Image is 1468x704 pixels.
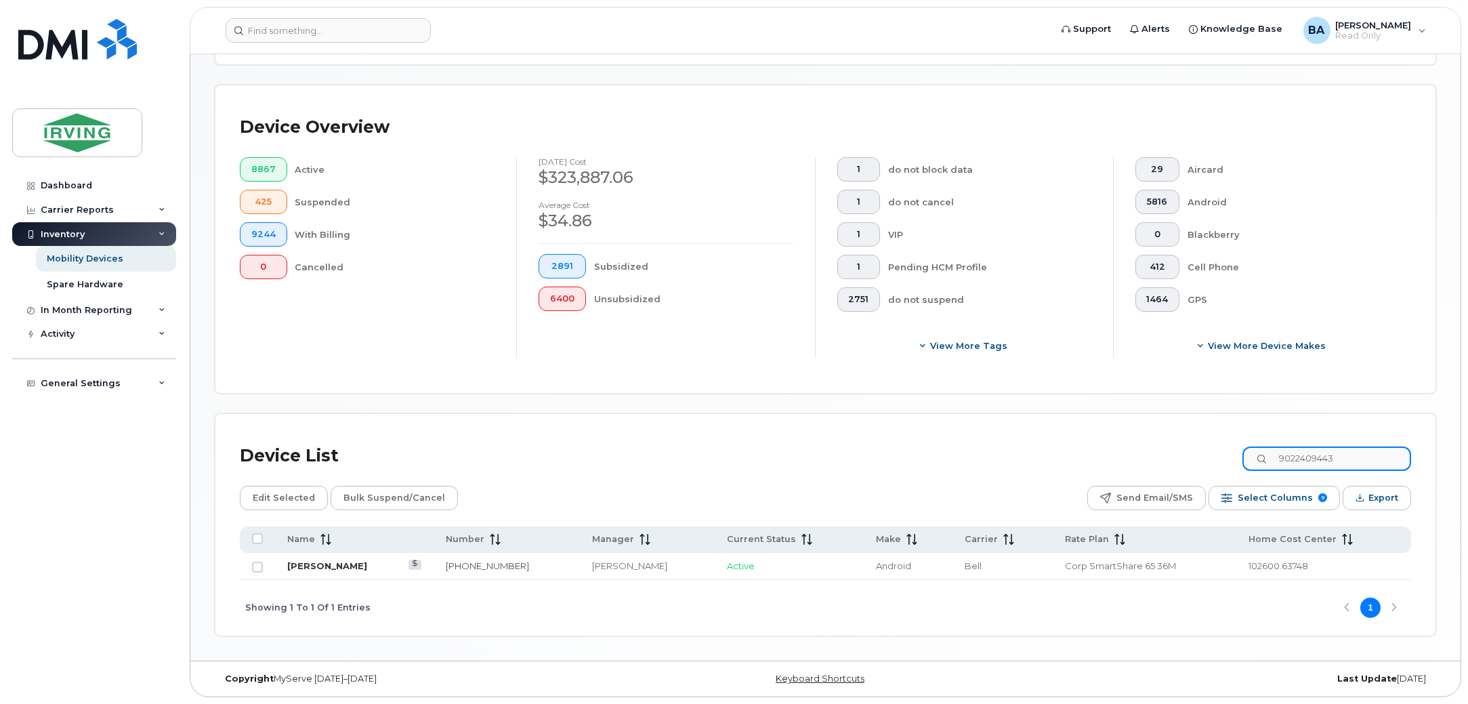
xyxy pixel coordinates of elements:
[240,255,287,279] button: 0
[240,222,287,247] button: 9244
[1135,190,1180,214] button: 5816
[848,294,868,305] span: 2751
[1074,22,1112,36] span: Support
[240,110,390,145] div: Device Overview
[888,255,1091,279] div: Pending HCM Profile
[251,196,276,207] span: 425
[1147,294,1169,305] span: 1464
[1337,674,1397,684] strong: Last Update
[295,190,495,214] div: Suspended
[1309,22,1325,39] span: BA
[594,254,793,278] div: Subsidized
[1121,16,1180,43] a: Alerts
[240,157,287,182] button: 8867
[343,488,445,508] span: Bulk Suspend/Cancel
[592,560,702,573] div: [PERSON_NAME]
[1360,598,1381,618] button: Page 1
[1180,16,1293,43] a: Knowledge Base
[837,255,881,279] button: 1
[1147,229,1169,240] span: 0
[539,201,793,209] h4: Average cost
[287,533,315,545] span: Name
[1242,447,1411,471] input: Search Device List ...
[876,533,901,545] span: Make
[1201,22,1283,36] span: Knowledge Base
[1065,533,1109,545] span: Rate Plan
[1029,674,1436,684] div: [DATE]
[837,287,881,312] button: 2751
[837,157,881,182] button: 1
[1368,488,1398,508] span: Export
[331,486,458,510] button: Bulk Suspend/Cancel
[594,287,793,311] div: Unsubsidized
[539,209,793,232] div: $34.86
[539,157,793,166] h4: [DATE] cost
[888,190,1091,214] div: do not cancel
[408,560,421,570] a: View Last Bill
[287,560,367,571] a: [PERSON_NAME]
[888,222,1091,247] div: VIP
[240,438,339,474] div: Device List
[776,674,864,684] a: Keyboard Shortcuts
[253,488,315,508] span: Edit Selected
[848,196,868,207] span: 1
[295,255,495,279] div: Cancelled
[539,254,586,278] button: 2891
[930,339,1007,352] span: View more tags
[837,333,1091,358] button: View more tags
[240,486,328,510] button: Edit Selected
[1336,20,1412,30] span: [PERSON_NAME]
[1135,287,1180,312] button: 1464
[1135,222,1180,247] button: 0
[592,533,634,545] span: Manager
[876,560,911,571] span: Android
[1087,486,1206,510] button: Send Email/SMS
[888,287,1091,312] div: do not suspend
[848,229,868,240] span: 1
[1238,488,1313,508] span: Select Columns
[1343,486,1411,510] button: Export
[1116,488,1193,508] span: Send Email/SMS
[251,164,276,175] span: 8867
[225,674,274,684] strong: Copyright
[245,598,371,618] span: Showing 1 To 1 Of 1 Entries
[295,157,495,182] div: Active
[550,261,574,272] span: 2891
[1053,16,1121,43] a: Support
[1065,560,1176,571] span: Corp SmartShare 65 36M
[965,560,982,571] span: Bell
[539,287,586,311] button: 6400
[1135,255,1180,279] button: 412
[215,674,622,684] div: MyServe [DATE]–[DATE]
[965,533,998,545] span: Carrier
[727,533,796,545] span: Current Status
[1294,17,1435,44] div: Bonas, Amanda
[1249,533,1337,545] span: Home Cost Center
[446,560,529,571] a: [PHONE_NUMBER]
[1249,560,1308,571] span: 102600.63748
[727,560,755,571] span: Active
[1209,486,1340,510] button: Select Columns 9
[446,533,484,545] span: Number
[1135,157,1180,182] button: 29
[1318,493,1327,502] span: 9
[1188,255,1389,279] div: Cell Phone
[837,222,881,247] button: 1
[1142,22,1171,36] span: Alerts
[848,164,868,175] span: 1
[837,190,881,214] button: 1
[295,222,495,247] div: With Billing
[1188,222,1389,247] div: Blackberry
[251,262,276,272] span: 0
[1188,157,1389,182] div: Aircard
[240,190,287,214] button: 425
[1135,333,1389,358] button: View More Device Makes
[539,166,793,189] div: $323,887.06
[848,262,868,272] span: 1
[1188,190,1389,214] div: Android
[1336,30,1412,41] span: Read Only
[1147,164,1169,175] span: 29
[1147,262,1169,272] span: 412
[1208,339,1326,352] span: View More Device Makes
[888,157,1091,182] div: do not block data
